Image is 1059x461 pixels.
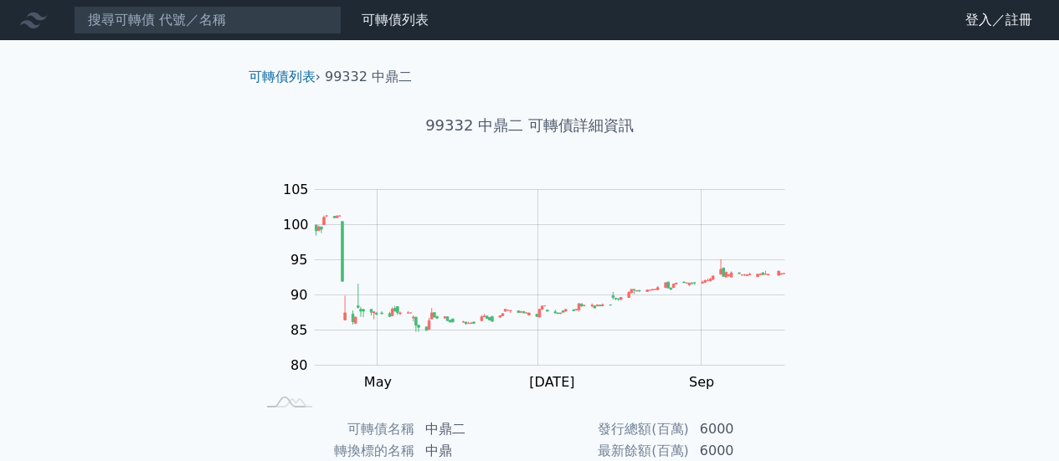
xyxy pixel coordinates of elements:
[362,12,429,28] a: 可轉債列表
[690,418,805,440] td: 6000
[290,252,307,268] tspan: 95
[290,287,307,303] tspan: 90
[255,418,415,440] td: 可轉債名稱
[283,182,309,197] tspan: 105
[415,418,530,440] td: 中鼎二
[530,418,690,440] td: 發行總額(百萬)
[74,6,342,34] input: 搜尋可轉債 代號／名稱
[249,67,321,87] li: ›
[283,217,309,233] tspan: 100
[364,374,392,390] tspan: May
[689,374,714,390] tspan: Sep
[325,67,412,87] li: 99332 中鼎二
[235,114,825,137] h1: 99332 中鼎二 可轉債詳細資訊
[249,69,316,85] a: 可轉債列表
[290,322,307,338] tspan: 85
[274,182,810,390] g: Chart
[290,357,307,373] tspan: 80
[952,7,1046,33] a: 登入／註冊
[529,374,574,390] tspan: [DATE]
